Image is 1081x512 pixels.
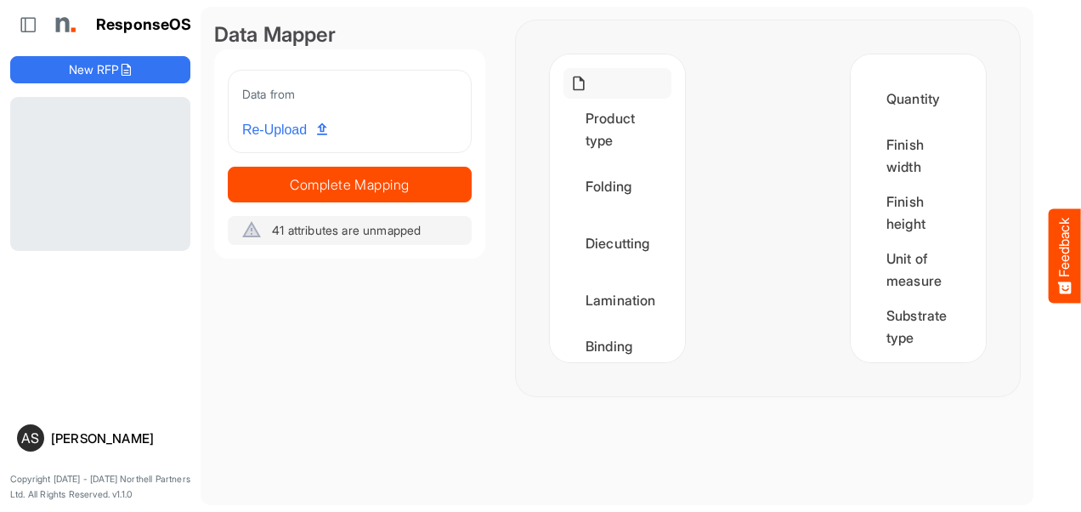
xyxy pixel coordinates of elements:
div: Data from [242,84,457,104]
span: Re-Upload [242,119,327,141]
span: Complete Mapping [229,173,471,196]
div: [PERSON_NAME] [51,432,184,445]
div: Substrate type [864,300,972,353]
p: Copyright [DATE] - [DATE] Northell Partners Ltd. All Rights Reserved. v1.1.0 [10,472,190,502]
div: Unit of measure [864,243,972,296]
div: Finish width [864,129,972,182]
span: 41 attributes are unmapped [272,223,421,237]
h1: ResponseOS [96,16,192,34]
div: Loading... [10,97,190,251]
button: Feedback [1049,209,1081,304]
a: Re-Upload [235,114,334,146]
div: Lamination [563,274,671,327]
span: AS [21,431,39,445]
div: Binding method [563,331,671,384]
button: New RFP [10,56,190,83]
div: Substrate thickness or weight [864,357,972,428]
div: Folding [563,160,671,213]
div: Quantity [864,72,972,125]
img: Northell [47,8,81,42]
div: Product type [563,103,671,156]
div: Diecutting [563,217,671,270]
button: Complete Mapping [228,167,472,202]
div: Finish height [864,186,972,239]
div: Data Mapper [214,20,485,49]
